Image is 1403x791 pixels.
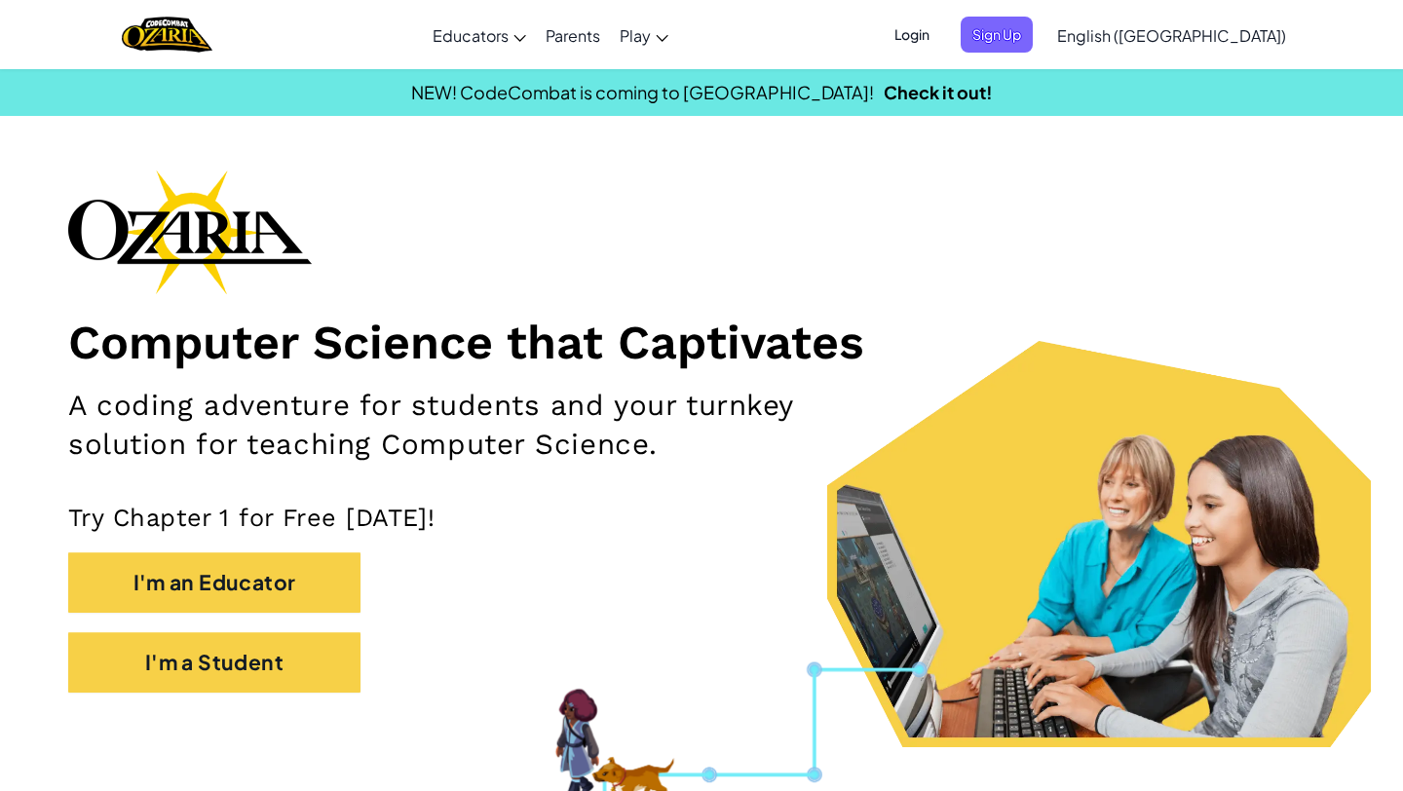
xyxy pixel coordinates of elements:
button: I'm an Educator [68,552,360,613]
a: Play [610,9,678,61]
button: I'm a Student [68,632,360,693]
img: Home [122,15,212,55]
h1: Computer Science that Captivates [68,314,1335,371]
span: NEW! CodeCombat is coming to [GEOGRAPHIC_DATA]! [411,81,874,103]
p: Try Chapter 1 for Free [DATE]! [68,503,1335,534]
button: Sign Up [961,17,1033,53]
img: Ozaria branding logo [68,169,312,294]
button: Login [883,17,941,53]
span: Educators [433,25,509,46]
span: Play [620,25,651,46]
a: Educators [423,9,536,61]
a: English ([GEOGRAPHIC_DATA]) [1047,9,1296,61]
h2: A coding adventure for students and your turnkey solution for teaching Computer Science. [68,386,917,464]
a: Check it out! [884,81,993,103]
span: English ([GEOGRAPHIC_DATA]) [1057,25,1286,46]
a: Parents [536,9,610,61]
a: Ozaria by CodeCombat logo [122,15,212,55]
